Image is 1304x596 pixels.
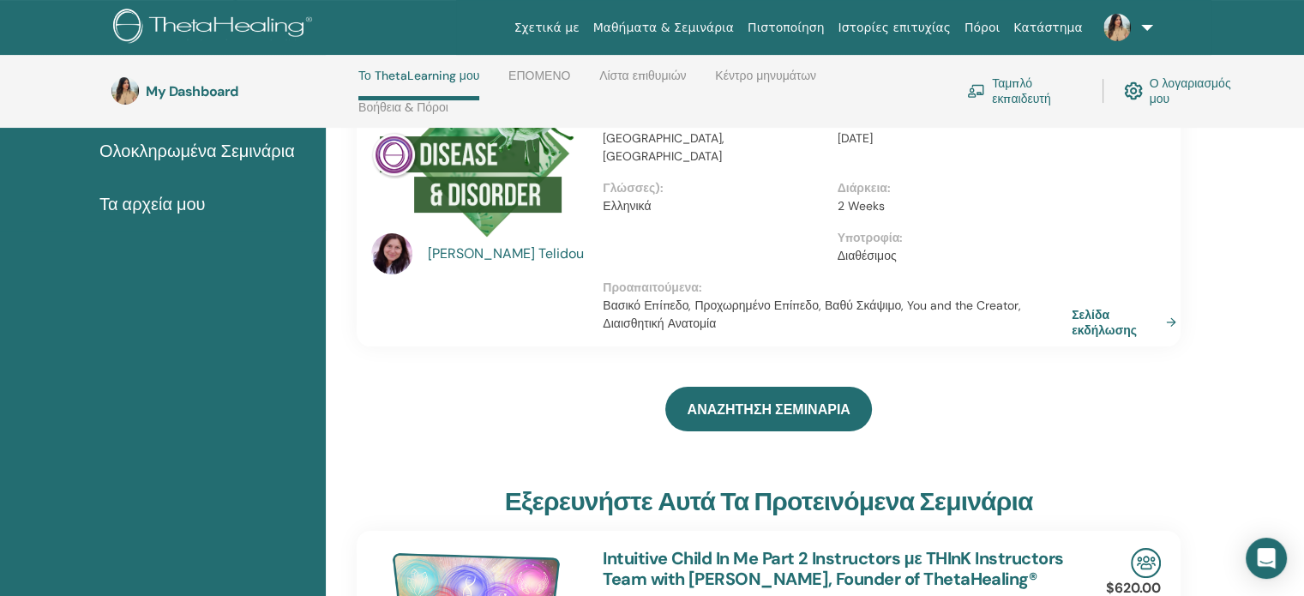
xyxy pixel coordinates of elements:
[371,233,412,274] img: default.jpg
[838,197,1061,215] p: 2 Weeks
[838,247,1061,265] p: Διαθέσιμος
[603,129,826,166] p: [GEOGRAPHIC_DATA], [GEOGRAPHIC_DATA]
[838,129,1061,147] p: [DATE]
[838,229,1061,247] p: Υποτροφία :
[599,69,686,96] a: Λίστα επιθυμιών
[1246,538,1287,579] div: Open Intercom Messenger
[831,12,957,44] a: Ιστορίες επιτυχίας
[1007,12,1089,44] a: Κατάστημα
[508,69,570,96] a: ΕΠΟΜΕΝΟ
[958,12,1007,44] a: Πόροι
[1072,307,1183,338] a: Σελίδα εκδήλωσης
[603,197,826,215] p: Ελληνικά
[1131,548,1161,578] img: In-Person Seminar
[371,56,576,238] img: Ασθένειες και Διαταραχές
[715,69,816,96] a: Κέντρο μηνυμάτων
[603,297,1072,333] p: Βασικό Επίπεδο, Προχωρημένο Επίπεδο, Βαθύ Σκάψιμο, You and the Creator, Διαισθητική Ανατομία
[741,12,831,44] a: Πιστοποίηση
[665,387,871,431] a: ΑΝΑΖΗΤΗΣΗ ΣΕΜΙΝΑΡΙΑ
[428,244,586,264] a: [PERSON_NAME] Telidou
[967,72,1082,110] a: Ταμπλό εκπαιδευτή
[146,83,317,99] h3: My Dashboard
[967,84,985,98] img: chalkboard-teacher.svg
[1103,14,1131,41] img: default.jpg
[603,179,826,197] p: Γλώσσες) :
[113,9,318,47] img: logo.png
[508,12,586,44] a: Σχετικά με
[99,191,206,217] span: Τα αρχεία μου
[1124,78,1142,104] img: cog.svg
[1124,72,1241,110] a: Ο λογαριασμός μου
[603,547,1063,590] a: Intuitive Child In Me Part 2 Instructors με THInK Instructors Team with [PERSON_NAME], Founder of...
[505,486,1033,517] h3: Εξερευνήστε αυτά τα προτεινόμενα σεμινάρια
[111,77,139,105] img: default.jpg
[603,279,1072,297] p: Προαπαιτούμενα :
[838,179,1061,197] p: Διάρκεια :
[358,69,479,100] a: Το ThetaLearning μου
[687,400,850,418] span: ΑΝΑΖΗΤΗΣΗ ΣΕΜΙΝΑΡΙΑ
[586,12,741,44] a: Μαθήματα & Σεμινάρια
[358,100,448,128] a: Βοήθεια & Πόροι
[99,138,295,164] span: Ολοκληρωμένα Σεμινάρια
